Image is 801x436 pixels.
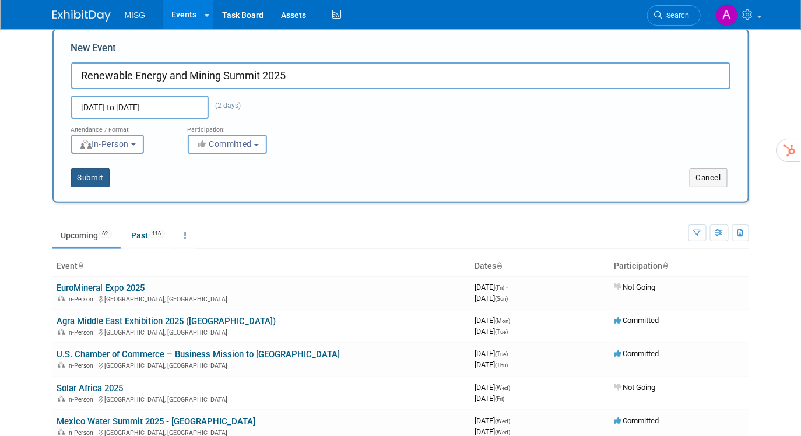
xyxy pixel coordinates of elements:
span: Not Going [614,383,656,392]
a: Sort by Participation Type [663,261,669,270]
span: In-Person [79,139,129,149]
img: ExhibitDay [52,10,111,22]
th: Event [52,256,470,276]
a: U.S. Chamber of Commerce – Business Mission to [GEOGRAPHIC_DATA] [57,349,340,360]
label: New Event [71,41,117,59]
div: [GEOGRAPHIC_DATA], [GEOGRAPHIC_DATA] [57,327,466,336]
input: Start Date - End Date [71,96,209,119]
span: Search [663,11,690,20]
span: (Mon) [496,318,511,324]
span: [DATE] [475,394,505,403]
span: [DATE] [475,349,512,358]
div: [GEOGRAPHIC_DATA], [GEOGRAPHIC_DATA] [57,394,466,403]
div: Attendance / Format: [71,119,170,134]
span: (Thu) [496,362,508,368]
span: (Sun) [496,296,508,302]
th: Participation [610,256,749,276]
span: [DATE] [475,294,508,303]
img: Aleina Almeida [716,4,738,26]
th: Dates [470,256,610,276]
span: In-Person [68,329,97,336]
a: Past116 [123,224,174,247]
span: MISG [125,10,146,20]
span: In-Person [68,296,97,303]
span: - [512,316,514,325]
span: [DATE] [475,360,508,369]
span: [DATE] [475,416,514,425]
span: 116 [149,230,165,238]
span: Committed [196,139,252,149]
span: (Fri) [496,396,505,402]
span: (Wed) [496,429,511,435]
img: In-Person Event [58,429,65,435]
button: In-Person [71,135,144,154]
a: Sort by Event Name [78,261,84,270]
img: In-Person Event [58,362,65,368]
a: Agra Middle East Exhibition 2025 ([GEOGRAPHIC_DATA]) [57,316,276,326]
a: Solar Africa 2025 [57,383,124,393]
span: - [510,349,512,358]
span: 62 [99,230,112,238]
a: Sort by Start Date [497,261,503,270]
input: Name of Trade Show / Conference [71,62,730,89]
a: Mexico Water Summit 2025 - [GEOGRAPHIC_DATA] [57,416,256,427]
span: In-Person [68,396,97,403]
div: Participation: [188,119,287,134]
span: [DATE] [475,316,514,325]
button: Cancel [690,168,728,187]
span: Committed [614,416,659,425]
span: [DATE] [475,327,508,336]
span: Committed [614,349,659,358]
span: Not Going [614,283,656,291]
div: [GEOGRAPHIC_DATA], [GEOGRAPHIC_DATA] [57,360,466,370]
button: Committed [188,135,267,154]
div: [GEOGRAPHIC_DATA], [GEOGRAPHIC_DATA] [57,294,466,303]
span: [DATE] [475,427,511,436]
span: Committed [614,316,659,325]
span: - [507,283,508,291]
span: (Fri) [496,284,505,291]
span: (Wed) [496,418,511,424]
span: (Tue) [496,351,508,357]
span: In-Person [68,362,97,370]
img: In-Person Event [58,396,65,402]
button: Submit [71,168,110,187]
a: EuroMineral Expo 2025 [57,283,145,293]
span: [DATE] [475,283,508,291]
span: (Tue) [496,329,508,335]
a: Upcoming62 [52,224,121,247]
span: - [512,416,514,425]
span: [DATE] [475,383,514,392]
span: (Wed) [496,385,511,391]
span: - [512,383,514,392]
img: In-Person Event [58,329,65,335]
span: (2 days) [209,101,241,110]
img: In-Person Event [58,296,65,301]
a: Search [647,5,701,26]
